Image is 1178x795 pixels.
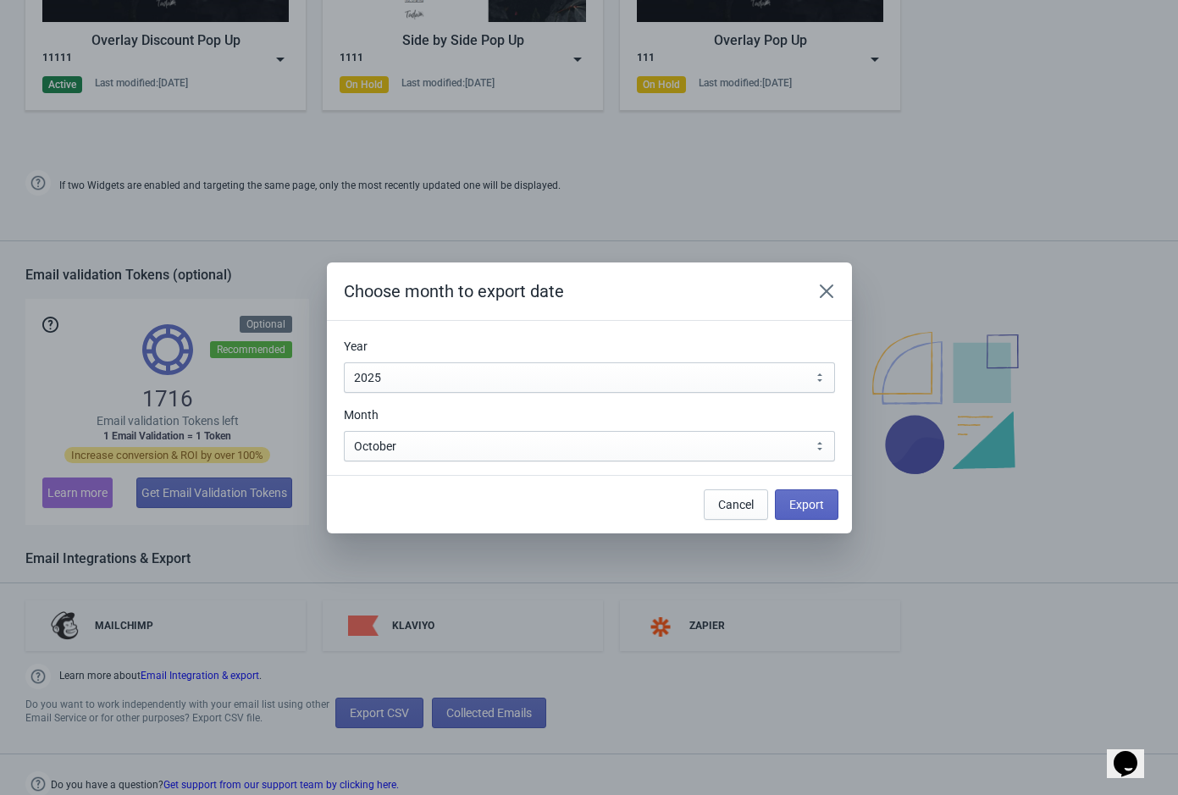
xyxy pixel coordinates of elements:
h2: Choose month to export date [344,279,794,303]
iframe: chat widget [1107,727,1161,778]
span: Cancel [718,498,754,511]
span: Export [789,498,824,511]
button: Cancel [704,489,768,520]
label: Month [344,406,379,423]
button: Export [775,489,838,520]
label: Year [344,338,368,355]
button: Close [811,276,842,306]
